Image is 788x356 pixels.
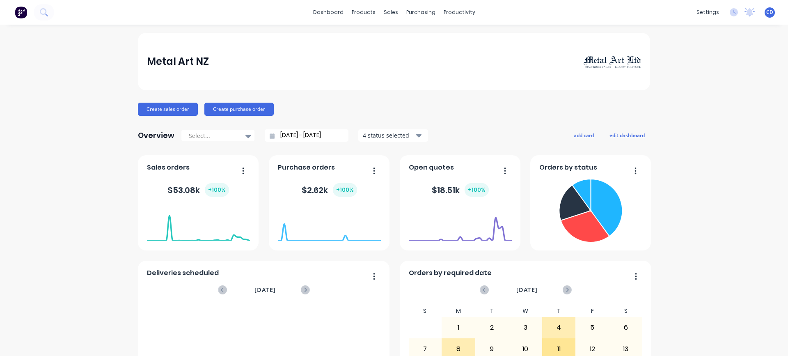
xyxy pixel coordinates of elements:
div: 1 [442,317,475,338]
div: T [475,305,509,317]
div: W [509,305,542,317]
span: Sales orders [147,163,190,172]
span: Deliveries scheduled [147,268,219,278]
img: Factory [15,6,27,18]
div: 6 [609,317,642,338]
div: products [348,6,380,18]
div: 5 [576,317,609,338]
button: 4 status selected [358,129,428,142]
div: purchasing [402,6,440,18]
div: Overview [138,127,174,144]
button: edit dashboard [604,130,650,140]
div: + 100 % [333,183,357,197]
div: settings [692,6,723,18]
span: [DATE] [254,285,276,294]
div: 4 status selected [363,131,415,140]
div: sales [380,6,402,18]
div: Metal Art NZ [147,53,209,70]
span: Open quotes [409,163,454,172]
div: 3 [509,317,542,338]
div: $ 2.62k [302,183,357,197]
span: Orders by status [539,163,597,172]
span: [DATE] [516,285,538,294]
button: Create sales order [138,103,198,116]
button: Create purchase order [204,103,274,116]
div: productivity [440,6,479,18]
div: T [542,305,576,317]
div: 2 [476,317,509,338]
div: $ 18.51k [432,183,489,197]
div: M [442,305,475,317]
div: 4 [543,317,575,338]
div: S [408,305,442,317]
div: $ 53.08k [167,183,229,197]
img: Metal Art NZ [584,55,641,69]
div: S [609,305,643,317]
button: add card [568,130,599,140]
a: dashboard [309,6,348,18]
span: Purchase orders [278,163,335,172]
span: CD [766,9,773,16]
div: F [575,305,609,317]
div: + 100 % [465,183,489,197]
div: + 100 % [205,183,229,197]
